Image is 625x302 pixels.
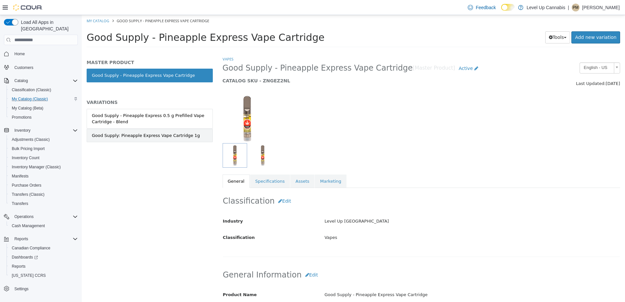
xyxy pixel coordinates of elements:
button: Cash Management [7,221,80,230]
a: Customers [12,64,36,72]
a: Inventory Manager (Classic) [9,163,63,171]
span: [DATE] [524,66,538,71]
span: Good Supply - Pineapple Express Vape Cartridge [5,17,243,28]
button: Catalog [12,77,30,85]
span: Adjustments (Classic) [12,137,50,142]
span: Purchase Orders [9,181,78,189]
span: Transfers [12,201,28,206]
button: Home [1,49,80,59]
button: Transfers [7,199,80,208]
a: [US_STATE] CCRS [9,272,48,279]
button: Edit [193,180,213,192]
a: Home [12,50,27,58]
span: My Catalog (Beta) [12,106,43,111]
span: Good Supply - Pineapple Express Vape Cartridge [35,3,127,8]
button: Inventory Manager (Classic) [7,162,80,172]
button: Transfers (Classic) [7,190,80,199]
span: Classification [141,220,173,225]
a: Promotions [9,113,34,121]
button: Reports [1,234,80,243]
span: Manifests [12,174,28,179]
p: [PERSON_NAME] [582,4,620,11]
p: Level Up Cannabis [527,4,565,11]
small: [Master Product] [331,51,374,56]
button: Manifests [7,172,80,181]
button: Catalog [1,76,80,85]
a: Marketing [233,159,265,173]
a: My Catalog [5,3,27,8]
button: Reports [7,262,80,271]
a: Inventory Count [9,154,42,162]
span: Customers [14,65,33,70]
h5: CATALOG SKU - ZNGEZ2NL [141,63,437,69]
button: Adjustments (Classic) [7,135,80,144]
button: Inventory Count [7,153,80,162]
button: Reports [12,235,31,243]
span: Reports [12,235,78,243]
span: Canadian Compliance [9,244,78,252]
span: Inventory Manager (Classic) [12,164,61,170]
span: Customers [12,63,78,71]
span: PM [573,4,579,11]
div: Good Supply - Pineapple Express 0.5 g Prefilled Vape Cartridge - Blend [10,97,126,110]
a: Cash Management [9,222,47,230]
a: Bulk Pricing Import [9,145,47,153]
a: Adjustments (Classic) [9,136,52,143]
span: Inventory [12,126,78,134]
span: Promotions [9,113,78,121]
span: Transfers (Classic) [9,191,78,198]
span: Washington CCRS [9,272,78,279]
span: Reports [9,262,78,270]
span: My Catalog (Beta) [9,104,78,112]
button: Inventory [12,126,33,134]
button: [US_STATE] CCRS [7,271,80,280]
div: Good Supply - Pineapple Express Vape Cartridge [238,274,543,286]
span: Reports [14,236,28,242]
span: Product Name [141,277,175,282]
span: Load All Apps in [GEOGRAPHIC_DATA] [18,19,78,32]
span: Purchase Orders [12,183,42,188]
img: Cova [13,4,42,11]
span: Catalog [14,78,28,83]
span: Inventory [14,128,30,133]
span: Dashboards [12,255,38,260]
button: Promotions [7,113,80,122]
h2: Classification [141,180,538,192]
span: Settings [14,286,28,292]
a: Purchase Orders [9,181,44,189]
span: Bulk Pricing Import [12,146,45,151]
img: 150 [141,79,190,128]
button: Inventory [1,126,80,135]
a: General [141,159,168,173]
button: Bulk Pricing Import [7,144,80,153]
button: Classification (Classic) [7,85,80,94]
span: Settings [12,285,78,293]
button: Operations [12,213,36,221]
a: My Catalog (Beta) [9,104,46,112]
a: Transfers [9,200,31,208]
span: Last Updated: [494,66,524,71]
span: Good Supply - Pineapple Express Vape Cartridge [141,48,331,58]
button: Canadian Compliance [7,243,80,253]
span: Bulk Pricing Import [9,145,78,153]
span: English - US [498,48,530,58]
a: Dashboards [7,253,80,262]
a: Specifications [168,159,208,173]
span: Transfers [9,200,78,208]
span: Inventory Count [12,155,40,160]
span: Home [14,51,25,57]
p: | [568,4,569,11]
span: Cash Management [12,223,45,228]
a: Good Supply - Pineapple Express Vape Cartridge [5,54,131,67]
div: Patrick McGinley [572,4,580,11]
span: Inventory Count [9,154,78,162]
span: Feedback [476,4,496,11]
a: Reports [9,262,28,270]
span: Classification (Classic) [9,86,78,94]
span: Reports [12,264,25,269]
a: Assets [209,159,233,173]
span: Inventory Manager (Classic) [9,163,78,171]
h5: MASTER PRODUCT [5,44,131,50]
a: My Catalog (Classic) [9,95,51,103]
